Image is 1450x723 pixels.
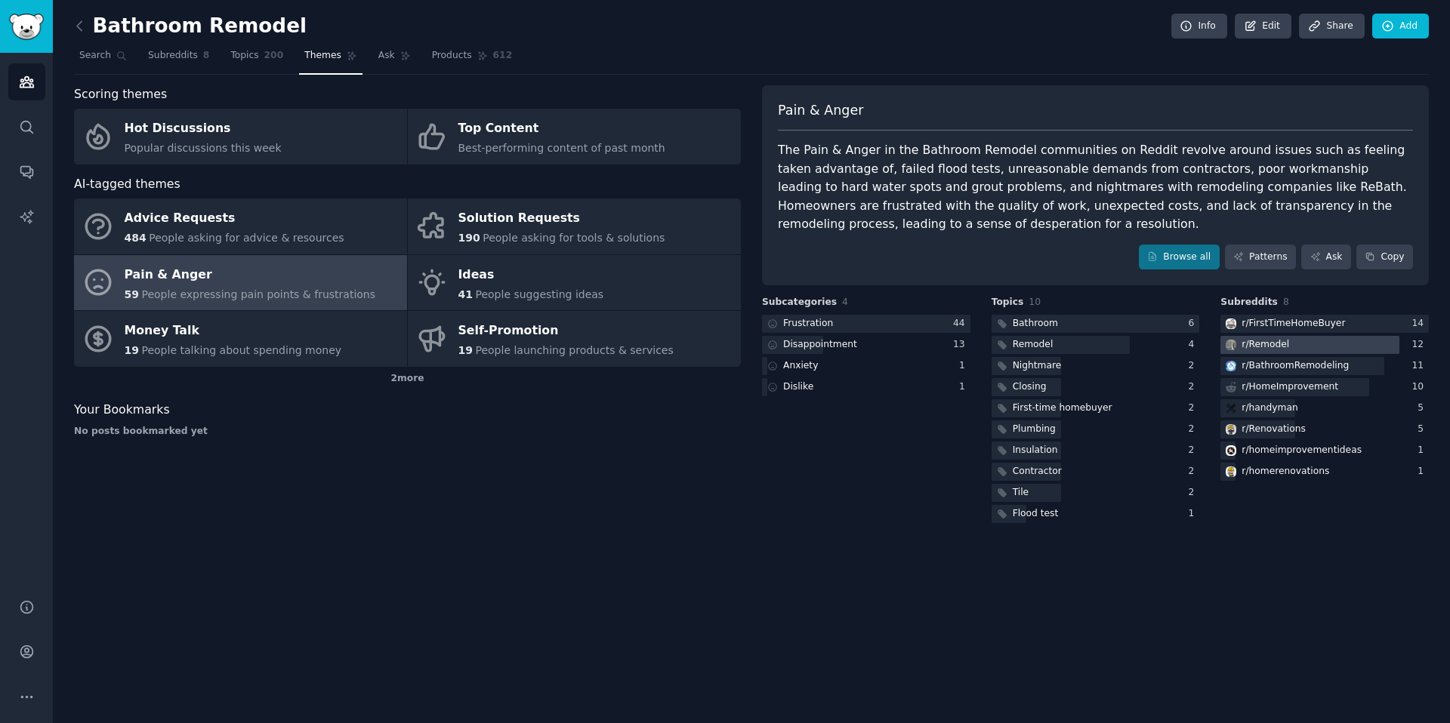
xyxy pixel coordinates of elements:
[458,288,473,300] span: 41
[1226,403,1236,414] img: handyman
[149,232,344,244] span: People asking for advice & resources
[373,44,416,75] a: Ask
[1189,486,1200,500] div: 2
[458,319,674,343] div: Self-Promotion
[1242,465,1329,478] div: r/ homerenovations
[1171,14,1227,39] a: Info
[1283,297,1289,307] span: 8
[125,232,147,244] span: 484
[74,85,167,104] span: Scoring themes
[408,198,741,254] a: Solution Requests190People asking for tools & solutions
[475,344,673,356] span: People launching products & services
[1189,507,1200,521] div: 1
[783,317,833,331] div: Frustration
[408,255,741,311] a: Ideas41People suggesting ideas
[959,359,970,373] div: 1
[1226,445,1236,456] img: homeimprovementideas
[1411,359,1429,373] div: 11
[1226,466,1236,477] img: homerenovations
[74,175,180,194] span: AI-tagged themes
[141,288,375,300] span: People expressing pain points & frustrations
[1418,423,1429,436] div: 5
[1189,465,1200,478] div: 2
[1013,465,1062,478] div: Contractor
[1301,245,1351,270] a: Ask
[762,315,970,334] a: Frustration44
[74,311,407,367] a: Money Talk19People talking about spending money
[1242,444,1362,457] div: r/ homeimprovementideas
[74,367,741,391] div: 2 more
[378,49,395,63] span: Ask
[992,505,1200,524] a: Flood test1
[125,344,139,356] span: 19
[762,357,970,376] a: Anxiety1
[1226,318,1236,329] img: FirstTimeHomeBuyer
[125,117,282,141] div: Hot Discussions
[992,420,1200,439] a: Plumbing2
[1242,317,1345,331] div: r/ FirstTimeHomeBuyer
[458,232,480,244] span: 190
[1356,245,1413,270] button: Copy
[74,109,407,165] a: Hot DiscussionsPopular discussions this week
[762,296,837,309] span: Subcategories
[1013,317,1058,331] div: Bathroom
[1189,359,1200,373] div: 2
[992,357,1200,376] a: Nightmare2
[1220,399,1429,418] a: handymanr/handyman5
[762,378,970,397] a: Dislike1
[225,44,288,75] a: Topics200
[304,49,341,63] span: Themes
[1235,14,1291,39] a: Edit
[9,14,44,40] img: GummySearch logo
[1013,359,1062,373] div: Nightmare
[427,44,517,75] a: Products612
[203,49,210,63] span: 8
[959,380,970,394] div: 1
[1013,338,1054,352] div: Remodel
[1418,465,1429,478] div: 1
[74,255,407,311] a: Pain & Anger59People expressing pain points & frustrations
[74,401,170,420] span: Your Bookmarks
[458,207,665,231] div: Solution Requests
[992,315,1200,334] a: Bathroom6
[1189,317,1200,331] div: 6
[783,338,857,352] div: Disappointment
[1139,245,1220,270] a: Browse all
[783,380,813,394] div: Dislike
[458,142,665,154] span: Best-performing content of past month
[264,49,284,63] span: 200
[299,44,362,75] a: Themes
[74,14,307,38] h2: Bathroom Remodel
[992,296,1024,309] span: Topics
[458,117,665,141] div: Top Content
[1411,380,1429,394] div: 10
[1013,423,1056,436] div: Plumbing
[1013,444,1058,457] div: Insulation
[458,263,604,287] div: Ideas
[408,311,741,367] a: Self-Promotion19People launching products & services
[1242,423,1306,436] div: r/ Renovations
[230,49,258,63] span: Topics
[148,49,198,63] span: Subreddits
[992,336,1200,355] a: Remodel4
[992,441,1200,460] a: Insulation2
[778,141,1413,234] div: The Pain & Anger in the Bathroom Remodel communities on Reddit revolve around issues such as feel...
[1220,336,1429,355] a: Remodelr/Remodel12
[762,336,970,355] a: Disappointment13
[74,44,132,75] a: Search
[141,344,341,356] span: People talking about spending money
[143,44,214,75] a: Subreddits8
[1189,423,1200,436] div: 2
[1013,401,1112,415] div: First-time homebuyer
[1242,338,1289,352] div: r/ Remodel
[125,207,344,231] div: Advice Requests
[1189,444,1200,457] div: 2
[1411,317,1429,331] div: 14
[1411,338,1429,352] div: 12
[125,142,282,154] span: Popular discussions this week
[992,463,1200,481] a: Contractor2
[953,338,970,352] div: 13
[1220,296,1278,309] span: Subreddits
[992,484,1200,503] a: Tile2
[475,288,603,300] span: People suggesting ideas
